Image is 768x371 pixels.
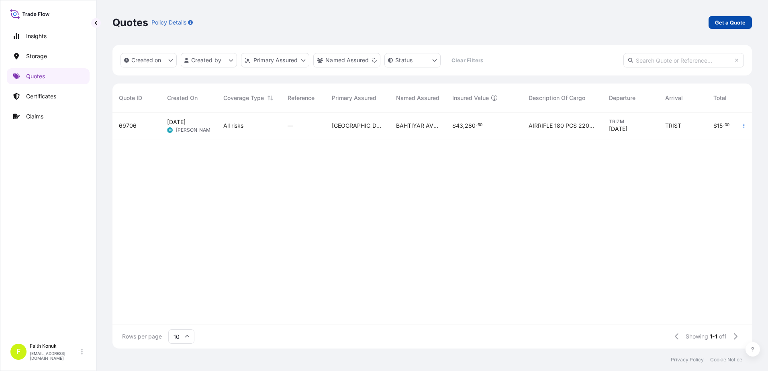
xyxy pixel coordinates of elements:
[167,118,186,126] span: [DATE]
[288,122,293,130] span: —
[710,332,717,340] span: 1-1
[30,351,80,361] p: [EMAIL_ADDRESS][DOMAIN_NAME]
[30,343,80,349] p: Faith Konuk
[384,53,441,67] button: certificateStatus Filter options
[7,68,90,84] a: Quotes
[112,16,148,29] p: Quotes
[7,108,90,124] a: Claims
[266,93,275,103] button: Sort
[26,92,56,100] p: Certificates
[16,348,21,356] span: F
[452,94,489,102] span: Insured Value
[623,53,744,67] input: Search Quote or Reference...
[332,122,383,130] span: [GEOGRAPHIC_DATA]
[665,122,681,130] span: TRIST
[7,88,90,104] a: Certificates
[609,118,652,125] span: TRIZM
[529,94,585,102] span: Description Of Cargo
[713,94,727,102] span: Total
[396,94,439,102] span: Named Assured
[723,124,724,126] span: .
[713,123,717,128] span: $
[709,16,752,29] a: Get a Quote
[223,122,243,130] span: All risks
[119,122,137,130] span: 69706
[332,94,376,102] span: Primary Assured
[223,94,264,102] span: Coverage Type
[131,56,161,64] p: Created on
[151,18,186,26] p: Policy Details
[609,94,635,102] span: Departure
[395,56,413,64] p: Status
[176,127,215,133] span: [PERSON_NAME]
[396,122,439,130] span: BAHTIYAR AV MALZ. PAZ.LTD.STI.
[288,94,315,102] span: Reference
[456,123,463,128] span: 43
[529,122,596,130] span: AIRRIFLE 180 PCS 2203 KG INSURANCE PREMIUM 90 USD(TAX INCLUDED)
[7,28,90,44] a: Insights
[476,124,477,126] span: .
[725,124,729,126] span: 00
[686,332,708,340] span: Showing
[253,56,298,64] p: Primary Assured
[7,48,90,64] a: Storage
[451,56,483,64] p: Clear Filters
[191,56,222,64] p: Created by
[463,123,465,128] span: ,
[167,126,172,134] span: GU
[26,72,45,80] p: Quotes
[665,94,683,102] span: Arrival
[121,53,177,67] button: createdOn Filter options
[671,357,704,363] a: Privacy Policy
[119,94,142,102] span: Quote ID
[313,53,380,67] button: cargoOwner Filter options
[167,94,198,102] span: Created On
[445,54,490,67] button: Clear Filters
[26,52,47,60] p: Storage
[719,332,727,340] span: of 1
[452,123,456,128] span: $
[715,18,746,26] p: Get a Quote
[26,32,47,40] p: Insights
[465,123,476,128] span: 280
[717,123,723,128] span: 15
[609,125,627,133] span: [DATE]
[122,332,162,340] span: Rows per page
[241,53,309,67] button: distributor Filter options
[26,112,43,120] p: Claims
[325,56,369,64] p: Named Assured
[710,357,742,363] a: Cookie Notice
[478,124,482,126] span: 60
[181,53,237,67] button: createdBy Filter options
